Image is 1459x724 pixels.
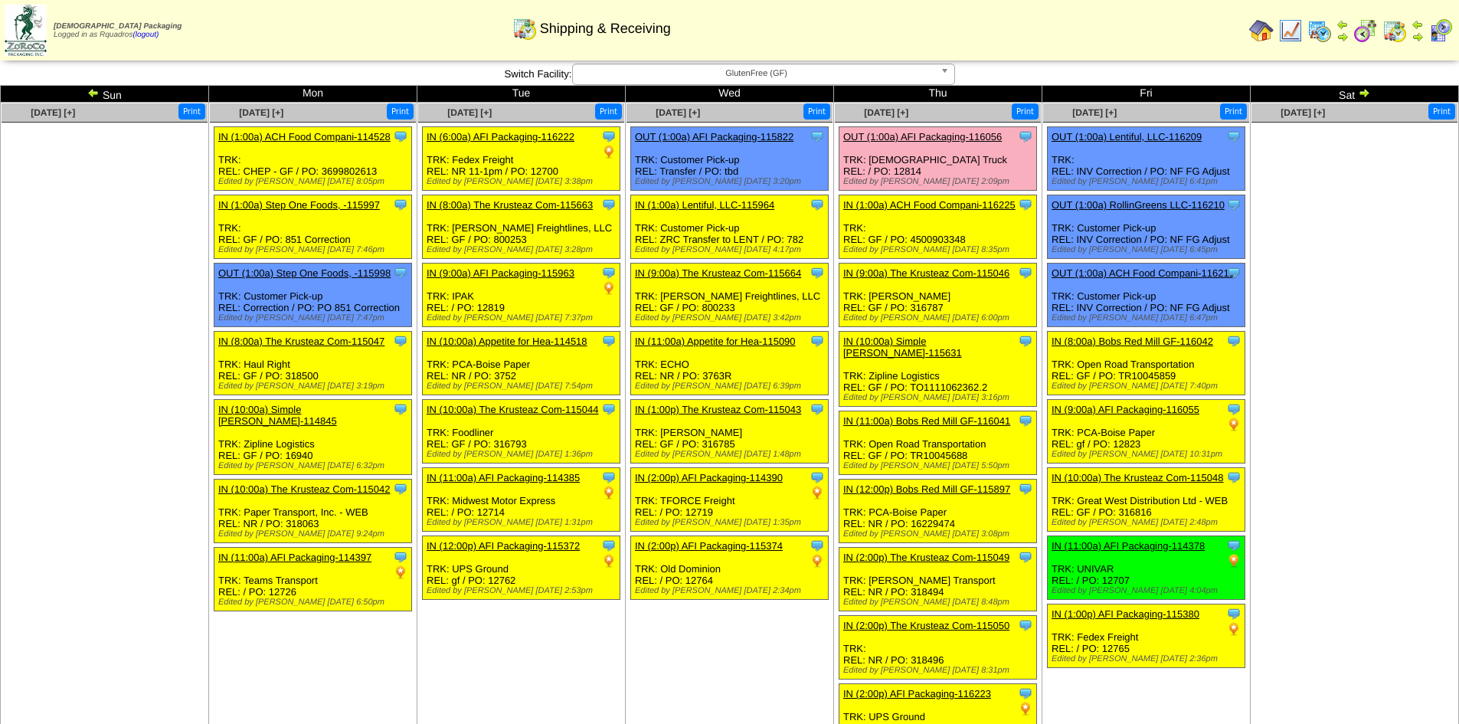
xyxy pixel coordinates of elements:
[635,313,828,323] div: Edited by [PERSON_NAME] [DATE] 3:42pm
[540,21,671,37] span: Shipping & Receiving
[1226,470,1241,485] img: Tooltip
[423,468,620,532] div: TRK: Midwest Motor Express REL: / PO: 12714
[631,536,829,600] div: TRK: Old Dominion REL: / PO: 12764
[214,332,412,395] div: TRK: Haul Right REL: GF / PO: 318500
[839,264,1037,327] div: TRK: [PERSON_NAME] REL: GF / PO: 316787
[803,103,830,120] button: Print
[839,548,1037,611] div: TRK: [PERSON_NAME] Transport REL: NR / PO: 318494
[218,483,391,495] a: IN (10:00a) The Krusteaz Com-115042
[1281,107,1325,118] span: [DATE] [+]
[635,450,828,459] div: Edited by [PERSON_NAME] [DATE] 1:48pm
[218,267,391,279] a: OUT (1:00a) Step One Foods, -115998
[1052,472,1224,483] a: IN (10:00a) The Krusteaz Com-115048
[839,616,1037,680] div: TRK: REL: NR / PO: 318496
[1072,107,1117,118] a: [DATE] [+]
[631,400,829,464] div: TRK: [PERSON_NAME] REL: GF / PO: 316785
[601,265,617,280] img: Tooltip
[1052,267,1235,279] a: OUT (1:00a) ACH Food Compani-116211
[635,245,828,254] div: Edited by [PERSON_NAME] [DATE] 4:17pm
[810,333,825,349] img: Tooltip
[423,536,620,600] div: TRK: UPS Ground REL: gf / PO: 12762
[631,332,829,395] div: TRK: ECHO REL: NR / PO: 3763R
[601,333,617,349] img: Tooltip
[393,197,408,212] img: Tooltip
[810,538,825,553] img: Tooltip
[1412,18,1424,31] img: arrowleft.gif
[843,552,1009,563] a: IN (2:00p) The Krusteaz Com-115049
[843,313,1036,323] div: Edited by [PERSON_NAME] [DATE] 6:00pm
[427,382,620,391] div: Edited by [PERSON_NAME] [DATE] 7:54pm
[843,688,991,699] a: IN (2:00p) AFI Packaging-116223
[810,470,825,485] img: Tooltip
[843,245,1036,254] div: Edited by [PERSON_NAME] [DATE] 8:35pm
[1018,413,1033,428] img: Tooltip
[1052,382,1245,391] div: Edited by [PERSON_NAME] [DATE] 7:40pm
[218,529,411,539] div: Edited by [PERSON_NAME] [DATE] 9:24pm
[810,265,825,280] img: Tooltip
[1018,265,1033,280] img: Tooltip
[601,401,617,417] img: Tooltip
[635,267,801,279] a: IN (9:00a) The Krusteaz Com-115664
[214,548,412,611] div: TRK: Teams Transport REL: / PO: 12726
[1052,131,1202,143] a: OUT (1:00a) Lentiful, LLC-116209
[656,107,700,118] a: [DATE] [+]
[512,16,537,41] img: calendarinout.gif
[631,468,829,532] div: TRK: TFORCE Freight REL: / PO: 12719
[393,549,408,565] img: Tooltip
[31,107,75,118] a: [DATE] [+]
[1048,127,1245,191] div: TRK: REL: INV Correction / PO: NF FG Adjust
[1052,518,1245,527] div: Edited by [PERSON_NAME] [DATE] 2:48pm
[427,131,574,143] a: IN (6:00a) AFI Packaging-116222
[839,332,1037,407] div: TRK: Zipline Logistics REL: GF / PO: TO1111062362.2
[427,518,620,527] div: Edited by [PERSON_NAME] [DATE] 1:31pm
[1052,654,1245,663] div: Edited by [PERSON_NAME] [DATE] 2:36pm
[1336,31,1349,43] img: arrowright.gif
[1226,129,1241,144] img: Tooltip
[810,129,825,144] img: Tooltip
[427,540,580,552] a: IN (12:00p) AFI Packaging-115372
[1018,701,1033,716] img: PO
[1251,86,1459,103] td: Sat
[864,107,908,118] a: [DATE] [+]
[631,264,829,327] div: TRK: [PERSON_NAME] Freightlines, LLC REL: GF / PO: 800233
[218,199,380,211] a: IN (1:00a) Step One Foods, -115997
[427,267,574,279] a: IN (9:00a) AFI Packaging-115963
[810,197,825,212] img: Tooltip
[1052,404,1199,415] a: IN (9:00a) AFI Packaging-116055
[839,480,1037,543] div: TRK: PCA-Boise Paper REL: NR / PO: 16229474
[218,336,384,347] a: IN (8:00a) The Krusteaz Com-115047
[626,86,834,103] td: Wed
[1052,245,1245,254] div: Edited by [PERSON_NAME] [DATE] 6:45pm
[423,127,620,191] div: TRK: Fedex Freight REL: NR 11-1pm / PO: 12700
[843,529,1036,539] div: Edited by [PERSON_NAME] [DATE] 3:08pm
[1226,553,1241,568] img: PO
[218,131,391,143] a: IN (1:00a) ACH Food Compani-114528
[427,404,599,415] a: IN (10:00a) The Krusteaz Com-115044
[54,22,182,31] span: [DEMOGRAPHIC_DATA] Packaging
[1428,18,1453,43] img: calendarcustomer.gif
[1052,313,1245,323] div: Edited by [PERSON_NAME] [DATE] 6:47pm
[87,87,100,99] img: arrowleft.gif
[447,107,492,118] a: [DATE] [+]
[601,144,617,159] img: PO
[1052,586,1245,595] div: Edited by [PERSON_NAME] [DATE] 4:04pm
[1226,417,1241,432] img: PO
[1226,606,1241,621] img: Tooltip
[1382,18,1407,43] img: calendarinout.gif
[843,393,1036,402] div: Edited by [PERSON_NAME] [DATE] 3:16pm
[839,195,1037,259] div: TRK: REL: GF / PO: 4500903348
[393,481,408,496] img: Tooltip
[427,472,580,483] a: IN (11:00a) AFI Packaging-114385
[635,586,828,595] div: Edited by [PERSON_NAME] [DATE] 2:34pm
[218,313,411,323] div: Edited by [PERSON_NAME] [DATE] 7:47pm
[843,415,1010,427] a: IN (11:00a) Bobs Red Mill GF-116041
[1336,18,1349,31] img: arrowleft.gif
[635,404,801,415] a: IN (1:00p) The Krusteaz Com-115043
[218,598,411,607] div: Edited by [PERSON_NAME] [DATE] 6:50pm
[393,333,408,349] img: Tooltip
[54,22,182,39] span: Logged in as Rquadros
[1018,549,1033,565] img: Tooltip
[1226,538,1241,553] img: Tooltip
